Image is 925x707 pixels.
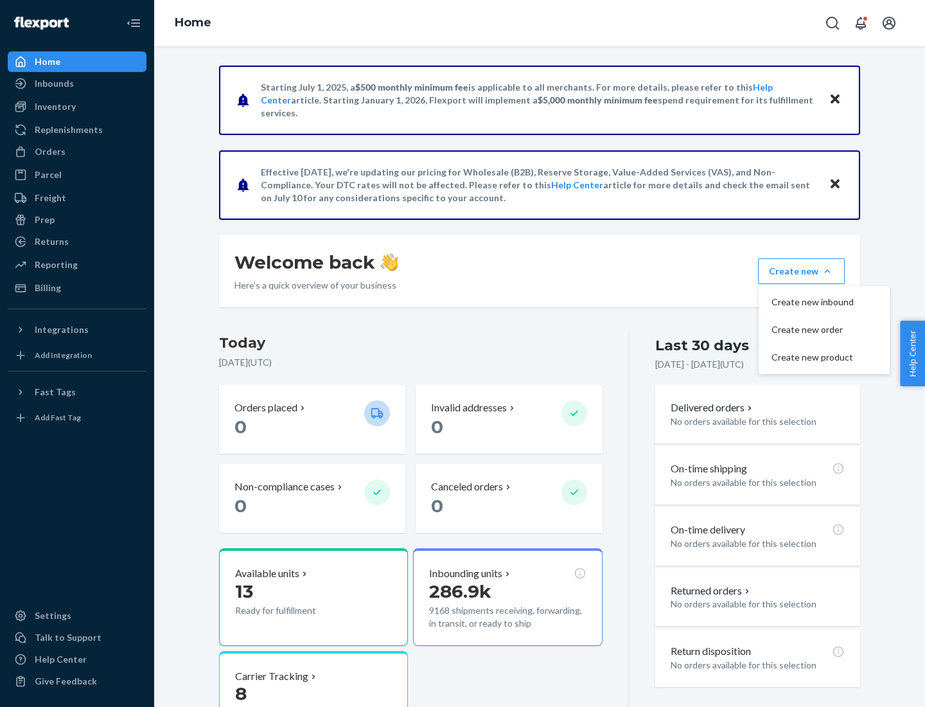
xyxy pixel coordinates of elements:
[761,289,887,316] button: Create new inbound
[758,258,845,284] button: Create newCreate new inboundCreate new orderCreate new product
[848,10,874,36] button: Open notifications
[671,523,745,537] p: On-time delivery
[431,400,507,415] p: Invalid addresses
[827,91,843,109] button: Close
[671,598,845,611] p: No orders available for this selection
[671,400,755,415] p: Delivered orders
[671,584,752,598] button: Returned orders
[8,51,146,72] a: Home
[900,321,925,386] button: Help Center
[235,566,299,581] p: Available units
[671,659,845,672] p: No orders available for this selection
[655,336,749,355] div: Last 30 days
[235,683,247,704] span: 8
[8,278,146,298] a: Billing
[8,255,146,275] a: Reporting
[8,407,146,428] a: Add Fast Tag
[35,100,76,113] div: Inventory
[235,580,253,602] span: 13
[8,649,146,670] a: Help Center
[429,580,491,602] span: 286.9k
[8,73,146,94] a: Inbounds
[8,165,146,185] a: Parcel
[261,166,816,204] p: Effective [DATE], we're updating our pricing for Wholesale (B2B), Reserve Storage, Value-Added Se...
[234,479,335,494] p: Non-compliance cases
[235,669,308,684] p: Carrier Tracking
[431,479,503,494] p: Canceled orders
[827,175,843,194] button: Close
[671,415,845,428] p: No orders available for this selection
[234,495,247,517] span: 0
[416,385,602,454] button: Invalid addresses 0
[234,400,297,415] p: Orders placed
[655,358,744,371] p: [DATE] - [DATE] ( UTC )
[164,4,222,42] ol: breadcrumbs
[35,282,61,294] div: Billing
[219,464,405,533] button: Non-compliance cases 0
[671,461,747,476] p: On-time shipping
[8,319,146,340] button: Integrations
[35,386,76,398] div: Fast Tags
[429,566,502,581] p: Inbounding units
[219,385,405,454] button: Orders placed 0
[175,15,211,30] a: Home
[8,188,146,208] a: Freight
[35,653,87,666] div: Help Center
[35,350,92,361] div: Add Integration
[8,382,146,402] button: Fast Tags
[35,412,81,423] div: Add Fast Tag
[35,123,103,136] div: Replenishments
[219,333,603,353] h3: Today
[761,344,887,371] button: Create new product
[35,77,74,90] div: Inbounds
[35,258,78,271] div: Reporting
[35,192,66,204] div: Freight
[671,476,845,489] p: No orders available for this selection
[35,55,60,68] div: Home
[8,96,146,117] a: Inventory
[234,251,398,274] h1: Welcome back
[234,416,247,438] span: 0
[771,353,854,362] span: Create new product
[8,120,146,140] a: Replenishments
[431,416,443,438] span: 0
[35,213,55,226] div: Prep
[416,464,602,533] button: Canceled orders 0
[219,356,603,369] p: [DATE] ( UTC )
[8,141,146,162] a: Orders
[431,495,443,517] span: 0
[8,627,146,648] a: Talk to Support
[234,279,398,292] p: Here’s a quick overview of your business
[820,10,845,36] button: Open Search Box
[429,604,586,630] p: 9168 shipments receiving, forwarding, in transit, or ready to ship
[8,605,146,626] a: Settings
[35,323,89,336] div: Integrations
[35,145,66,158] div: Orders
[219,548,408,646] button: Available units13Ready for fulfillment
[671,644,751,659] p: Return disposition
[538,94,658,105] span: $5,000 monthly minimum fee
[35,235,69,248] div: Returns
[771,325,854,334] span: Create new order
[551,179,603,190] a: Help Center
[8,345,146,366] a: Add Integration
[235,604,354,617] p: Ready for fulfillment
[761,316,887,344] button: Create new order
[35,168,62,181] div: Parcel
[771,298,854,307] span: Create new inbound
[380,253,398,271] img: hand-wave emoji
[8,671,146,692] button: Give Feedback
[876,10,902,36] button: Open account menu
[8,210,146,230] a: Prep
[8,231,146,252] a: Returns
[14,17,69,30] img: Flexport logo
[35,675,97,688] div: Give Feedback
[35,609,71,622] div: Settings
[413,548,602,646] button: Inbounding units286.9k9168 shipments receiving, forwarding, in transit, or ready to ship
[671,537,845,550] p: No orders available for this selection
[35,631,101,644] div: Talk to Support
[261,81,816,120] p: Starting July 1, 2025, a is applicable to all merchants. For more details, please refer to this a...
[121,10,146,36] button: Close Navigation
